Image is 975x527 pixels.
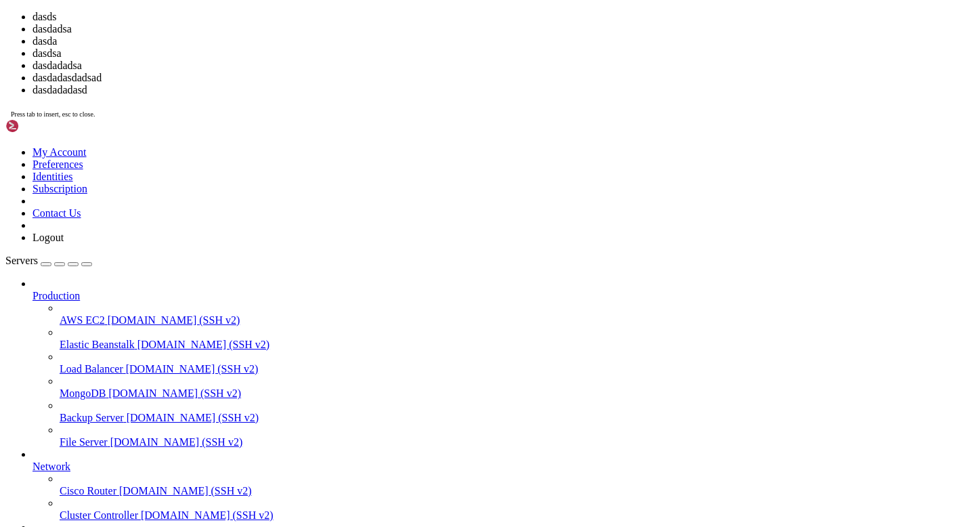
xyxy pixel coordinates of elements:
span: ~ [130,377,135,388]
x-row: Last login: [DATE] from [TECHNICAL_ID] [5,197,798,209]
li: MongoDB [DOMAIN_NAME] (SSH v2) [60,375,970,400]
x-row: dasdadsa: command not found [5,366,798,377]
x-row: compliance features. [5,5,798,17]
x-row: : $ dsada [5,242,798,253]
x-row: To see these additional updates run: apt list --upgradable [5,84,798,96]
x-row: *** System restart required *** [5,186,798,197]
a: Network [32,461,970,473]
x-row: : $ dasda [5,332,798,343]
x-row: : $ dasdsa [5,310,798,321]
li: Cluster Controller [DOMAIN_NAME] (SSH v2) [60,497,970,522]
span: Production [32,290,80,301]
x-row: Try: sudo apt install <deb name> [5,411,798,423]
span: testuser@ip-172-31-6-7 [5,310,125,320]
x-row: : $ dasds [5,377,798,389]
span: [DOMAIN_NAME] (SSH v2) [110,436,243,448]
li: dasdadsa [32,23,970,35]
span: ~ [130,287,135,298]
a: Backup Server [DOMAIN_NAME] (SSH v2) [60,412,970,424]
span: Press tab to insert, esc to close. [11,110,95,118]
a: AWS EC2 [DOMAIN_NAME] (SSH v2) [60,314,970,326]
span: testuser@ip-172-31-6-7 [5,287,125,298]
x-row: Run 'do-release-upgrade' to upgrade to it. [5,152,798,163]
a: Servers [5,255,92,266]
span: testuser@ip-172-31-6-7 [5,377,125,388]
x-row: dasda: command not found [5,343,798,355]
a: Identities [32,171,73,182]
span: MongoDB [60,387,106,399]
span: AWS EC2 [60,314,105,326]
x-row: 102 updates can be applied immediately. [5,73,798,85]
span: Load Balancer [60,363,123,375]
span: Cluster Controller [60,509,138,521]
a: Contact Us [32,207,81,219]
span: File Server [60,436,108,448]
x-row: : $ dasdadsa [5,354,798,366]
a: Production [32,290,970,302]
x-row: Command 'dasds' not found, did you mean: [5,388,798,400]
span: ~ [130,422,135,433]
x-row: command 'dasdls' from [PERSON_NAME] (3.13-7) [5,400,798,411]
span: Backup Server [60,412,124,423]
li: Network [32,448,970,522]
span: ~ [130,264,135,275]
x-row: See [URL][DOMAIN_NAME] or run: sudo pro status [5,118,798,129]
li: dasdadasdadsad [32,72,970,84]
span: [DOMAIN_NAME] (SSH v2) [127,412,259,423]
a: MongoDB [DOMAIN_NAME] (SSH v2) [60,387,970,400]
span: [DOMAIN_NAME] (SSH v2) [108,387,241,399]
a: Load Balancer [DOMAIN_NAME] (SSH v2) [60,363,970,375]
li: dasda [32,35,970,47]
span: Servers [5,255,38,266]
x-row: : $ dsadsa [5,287,798,299]
x-row: [URL][DOMAIN_NAME] [5,28,798,39]
div: (30, 37) [177,422,182,434]
a: Logout [32,232,64,243]
span: ~ [130,242,135,253]
a: Cisco Router [DOMAIN_NAME] (SSH v2) [60,485,970,497]
span: Elastic Beanstalk [60,339,135,350]
x-row: dsadsa: command not found [5,298,798,310]
li: Elastic Beanstalk [DOMAIN_NAME] (SSH v2) [60,326,970,351]
li: dasds [32,11,970,23]
span: testuser@ip-172-31-6-7 [5,354,125,365]
x-row: dsada: command not found [5,253,798,265]
img: Shellngn [5,119,83,133]
span: testuser@ip-172-31-6-7 [5,332,125,343]
x-row: : $ dasd [5,422,798,434]
a: Elastic Beanstalk [DOMAIN_NAME] (SSH v2) [60,339,970,351]
span: [DOMAIN_NAME] (SSH v2) [141,509,274,521]
span: ~ [130,354,135,365]
li: Cisco Router [DOMAIN_NAME] (SSH v2) [60,473,970,497]
x-row: Enable ESM Apps to receive additional future security updates. [5,107,798,119]
span: testuser@ip-172-31-6-7 [5,242,125,253]
span: testuser@ip-172-31-6-7 [5,422,125,433]
li: dasdadadasd [32,84,970,96]
x-row: New release '24.04.3 LTS' available. [5,141,798,152]
span: [DOMAIN_NAME] (SSH v2) [119,485,252,497]
a: My Account [32,146,87,158]
x-row: See "man sudo_root" for details. [5,219,798,231]
x-row: : $ dsada [5,264,798,276]
li: dasdsa [32,47,970,60]
span: Network [32,461,70,472]
x-row: To run a command as administrator (user "root"), use "sudo <command>". [5,208,798,219]
li: Production [32,278,970,448]
li: Backup Server [DOMAIN_NAME] (SSH v2) [60,400,970,424]
span: ~ [130,310,135,320]
span: [DOMAIN_NAME] (SSH v2) [126,363,259,375]
span: ~ [130,332,135,343]
span: [DOMAIN_NAME] (SSH v2) [108,314,240,326]
x-row: Expanded Security Maintenance for Applications is not enabled. [5,51,798,62]
li: dasdadadsa [32,60,970,72]
a: Subscription [32,183,87,194]
a: Cluster Controller [DOMAIN_NAME] (SSH v2) [60,509,970,522]
a: File Server [DOMAIN_NAME] (SSH v2) [60,436,970,448]
span: [DOMAIN_NAME] (SSH v2) [137,339,270,350]
li: Load Balancer [DOMAIN_NAME] (SSH v2) [60,351,970,375]
span: testuser@ip-172-31-6-7 [5,264,125,275]
x-row: dsada: command not found [5,276,798,287]
li: File Server [DOMAIN_NAME] (SSH v2) [60,424,970,448]
span: Cisco Router [60,485,116,497]
li: AWS EC2 [DOMAIN_NAME] (SSH v2) [60,302,970,326]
